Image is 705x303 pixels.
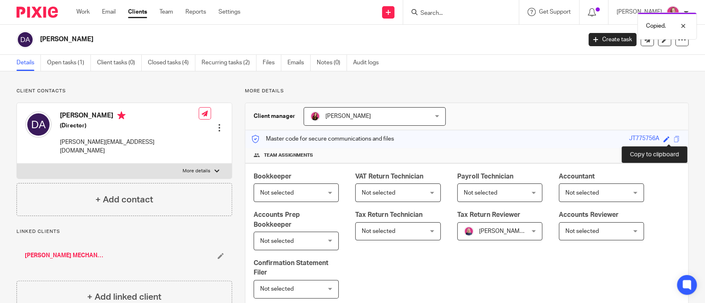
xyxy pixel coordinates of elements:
[95,193,153,206] h4: + Add contact
[317,55,347,71] a: Notes (0)
[76,8,90,16] a: Work
[254,211,300,228] span: Accounts Prep Bookkeeper
[565,228,599,234] span: Not selected
[254,173,292,180] span: Bookkeeper
[183,168,210,174] p: More details
[666,6,679,19] img: Team%20headshots.png
[17,31,34,48] img: svg%3E
[457,173,513,180] span: Payroll Technician
[362,228,395,234] span: Not selected
[260,238,294,244] span: Not selected
[60,122,199,130] h5: (Director)
[218,8,240,16] a: Settings
[102,8,116,16] a: Email
[254,260,328,276] span: Confirmation Statement Filer
[148,55,195,71] a: Closed tasks (4)
[97,55,142,71] a: Client tasks (0)
[245,88,688,94] p: More details
[565,190,599,196] span: Not selected
[479,228,541,234] span: [PERSON_NAME] FCCA
[47,55,91,71] a: Open tasks (1)
[159,8,173,16] a: Team
[128,8,147,16] a: Clients
[287,55,311,71] a: Emails
[263,55,281,71] a: Files
[25,251,104,260] a: [PERSON_NAME] MECHANICAL LTD
[589,33,636,46] a: Create task
[185,8,206,16] a: Reports
[464,226,474,236] img: Cheryl%20Sharp%20FCCA.png
[464,190,497,196] span: Not selected
[325,113,371,119] span: [PERSON_NAME]
[629,134,659,144] div: JT775756A
[310,111,320,121] img: 21.png
[457,211,520,218] span: Tax Return Reviewer
[25,111,52,138] img: svg%3E
[254,112,295,120] h3: Client manager
[252,135,394,143] p: Master code for secure communications and files
[202,55,256,71] a: Recurring tasks (2)
[60,138,199,155] p: [PERSON_NAME][EMAIL_ADDRESS][DOMAIN_NAME]
[559,211,619,218] span: Accounts Reviewer
[353,55,385,71] a: Audit logs
[40,35,469,44] h2: [PERSON_NAME]
[17,88,232,94] p: Client contacts
[264,152,313,159] span: Team assignments
[355,211,423,218] span: Tax Return Technician
[559,173,595,180] span: Accountant
[260,190,294,196] span: Not selected
[17,55,41,71] a: Details
[260,286,294,292] span: Not selected
[17,7,58,18] img: Pixie
[646,22,666,30] p: Copied.
[355,173,423,180] span: VAT Return Technician
[17,228,232,235] p: Linked clients
[60,111,199,122] h4: [PERSON_NAME]
[362,190,395,196] span: Not selected
[117,111,126,120] i: Primary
